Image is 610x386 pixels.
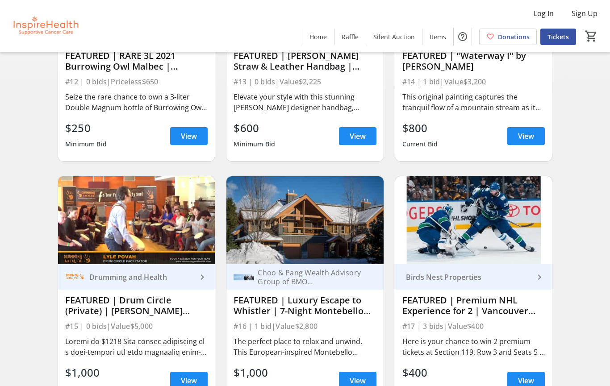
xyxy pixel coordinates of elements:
div: #14 | 1 bid | Value $3,200 [402,75,545,88]
button: Cart [583,28,599,44]
div: $400 [402,365,438,381]
span: View [181,375,197,386]
div: FEATURED | Luxury Escape to Whistler | 7-Night Montebello Chalet Stay ([DATE]–[DATE]) [234,295,376,316]
span: View [518,375,534,386]
span: View [181,131,197,141]
div: $1,000 [65,365,107,381]
div: Minimum Bid [234,136,275,152]
img: FEATURED | Luxury Escape to Whistler | 7-Night Montebello Chalet Stay (Nov 14–20, 2025) [226,176,383,265]
div: This original painting captures the tranquil flow of a mountain stream as it winds through a lush... [402,91,545,113]
div: FEATURED | [PERSON_NAME] Straw & Leather Handbag | Boboli Retail Group [234,50,376,72]
div: FEATURED | Drum Circle (Private) | [PERSON_NAME] ([GEOGRAPHIC_DATA]/[GEOGRAPHIC_DATA]) [65,295,208,316]
a: View [339,127,376,145]
button: Log In [526,6,561,21]
span: Tickets [547,32,569,42]
div: FEATURED | Premium NHL Experience for 2 | Vancouver Canucks vs. Columbus Blue Jackets [402,295,545,316]
img: Choo & Pang Wealth Advisory Group of BMO Nesbitt Burns [234,267,254,287]
div: FEATURED | "Waterway I" by [PERSON_NAME] [402,50,545,72]
span: View [350,131,366,141]
a: View [170,127,208,145]
div: Loremi do $1218 Sita consec adipiscing el s doei-tempori utl etdo magnaaliq enim-adminimv quisn e... [65,336,208,357]
img: Drumming and Health [65,267,86,287]
a: Donations [479,29,537,45]
span: View [350,375,366,386]
a: View [507,127,545,145]
span: Sign Up [572,8,597,19]
div: The perfect place to relax and unwind. This European-inspired Montebello townhome comes with 3 be... [234,336,376,357]
div: Birds Nest Properties [402,273,534,282]
a: Drumming and HealthDrumming and Health [58,264,215,290]
span: Donations [498,32,530,42]
div: #12 | 0 bids | Priceless $650 [65,75,208,88]
div: $800 [402,120,438,136]
mat-icon: keyboard_arrow_right [197,272,208,282]
div: #17 | 3 bids | Value $400 [402,320,545,332]
button: Help [454,28,472,46]
span: Home [309,32,327,42]
span: Log In [534,8,554,19]
span: Raffle [342,32,359,42]
div: $600 [234,120,275,136]
div: #15 | 0 bids | Value $5,000 [65,320,208,332]
button: Sign Up [564,6,605,21]
div: $1,000 [234,365,269,381]
a: Items [422,29,453,45]
div: Choo & Pang Wealth Advisory Group of BMO [PERSON_NAME] [PERSON_NAME] [254,268,365,286]
div: #16 | 1 bid | Value $2,800 [234,320,376,332]
div: $250 [65,120,107,136]
a: Home [302,29,334,45]
a: Silent Auction [366,29,422,45]
img: InspireHealth Supportive Cancer Care's Logo [5,4,85,48]
div: Here is your chance to win 2 premium tickets at Section 119, Row 3 and Seats 5 & 6 to see the Van... [402,336,545,357]
div: Minimum Bid [65,136,107,152]
div: Drumming and Health [86,273,197,282]
a: Birds Nest Properties [395,264,552,290]
span: Items [430,32,446,42]
div: Elevate your style with this stunning [PERSON_NAME] designer handbag, blending timeless elegance ... [234,91,376,113]
a: Tickets [540,29,576,45]
img: FEATURED | Premium NHL Experience for 2 | Vancouver Canucks vs. Columbus Blue Jackets [395,176,552,265]
a: Raffle [334,29,366,45]
div: FEATURED | RARE 3L 2021 Burrowing Owl Malbec | Priceless [65,50,208,72]
span: Silent Auction [373,32,415,42]
img: FEATURED | Drum Circle (Private) | Lyle Povah (Vancouver/Lower Mainland) [58,176,215,265]
div: Seize the rare chance to own a 3-liter Double Magnum bottle of Burrowing Owl Estate Winery’s 2021... [65,91,208,113]
div: Current Bid [402,136,438,152]
mat-icon: keyboard_arrow_right [534,272,545,282]
span: View [518,131,534,141]
div: #13 | 0 bids | Value $2,225 [234,75,376,88]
